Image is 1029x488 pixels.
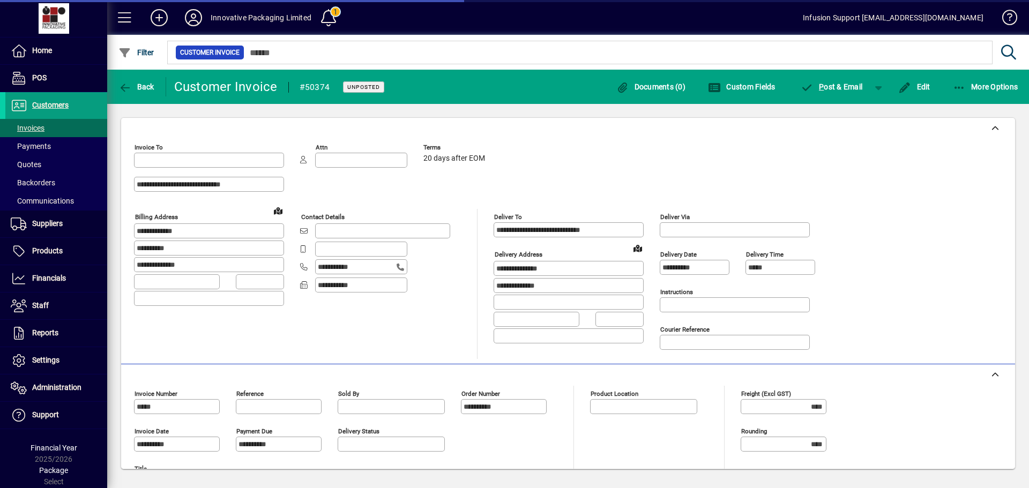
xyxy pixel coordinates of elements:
[5,238,107,265] a: Products
[5,119,107,137] a: Invoices
[118,82,154,91] span: Back
[32,46,52,55] span: Home
[660,251,697,258] mat-label: Delivery date
[32,383,81,392] span: Administration
[32,246,63,255] span: Products
[107,77,166,96] app-page-header-button: Back
[660,288,693,296] mat-label: Instructions
[613,77,688,96] button: Documents (0)
[316,144,327,151] mat-label: Attn
[591,390,638,397] mat-label: Product location
[32,73,47,82] span: POS
[5,347,107,374] a: Settings
[11,178,55,187] span: Backorders
[236,427,272,435] mat-label: Payment due
[819,82,824,91] span: P
[300,79,330,96] div: #50374
[32,410,59,419] span: Support
[746,251,784,258] mat-label: Delivery time
[994,2,1016,37] a: Knowledge Base
[338,427,379,435] mat-label: Delivery status
[116,77,157,96] button: Back
[741,390,791,397] mat-label: Freight (excl GST)
[803,9,983,26] div: Infusion Support [EMAIL_ADDRESS][DOMAIN_NAME]
[135,465,147,472] mat-label: Title
[705,77,778,96] button: Custom Fields
[118,48,154,57] span: Filter
[11,142,51,151] span: Payments
[11,160,41,169] span: Quotes
[116,43,157,62] button: Filter
[5,320,107,347] a: Reports
[5,292,107,319] a: Staff
[211,9,311,26] div: Innovative Packaging Limited
[5,374,107,401] a: Administration
[32,274,66,282] span: Financials
[741,427,767,435] mat-label: Rounding
[135,427,169,435] mat-label: Invoice date
[176,8,211,27] button: Profile
[950,77,1021,96] button: More Options
[953,82,1018,91] span: More Options
[494,213,522,221] mat-label: Deliver To
[135,390,177,397] mat-label: Invoice number
[32,219,63,228] span: Suppliers
[11,197,74,205] span: Communications
[180,47,240,58] span: Customer Invoice
[270,202,287,219] a: View on map
[5,155,107,174] a: Quotes
[32,328,58,337] span: Reports
[660,326,710,333] mat-label: Courier Reference
[5,265,107,292] a: Financials
[5,211,107,237] a: Suppliers
[174,78,278,95] div: Customer Invoice
[898,82,930,91] span: Edit
[629,239,646,257] a: View on map
[5,65,107,92] a: POS
[347,84,380,91] span: Unposted
[423,154,485,163] span: 20 days after EOM
[795,77,868,96] button: Post & Email
[39,466,68,475] span: Package
[896,77,933,96] button: Edit
[5,37,107,64] a: Home
[142,8,176,27] button: Add
[423,144,488,151] span: Terms
[5,402,107,429] a: Support
[236,390,264,397] mat-label: Reference
[11,124,44,132] span: Invoices
[5,192,107,210] a: Communications
[801,82,863,91] span: ost & Email
[32,356,59,364] span: Settings
[461,390,500,397] mat-label: Order number
[5,174,107,192] a: Backorders
[32,101,69,109] span: Customers
[616,82,685,91] span: Documents (0)
[660,213,690,221] mat-label: Deliver via
[32,301,49,310] span: Staff
[708,82,776,91] span: Custom Fields
[31,444,77,452] span: Financial Year
[338,390,359,397] mat-label: Sold by
[5,137,107,155] a: Payments
[135,144,163,151] mat-label: Invoice To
